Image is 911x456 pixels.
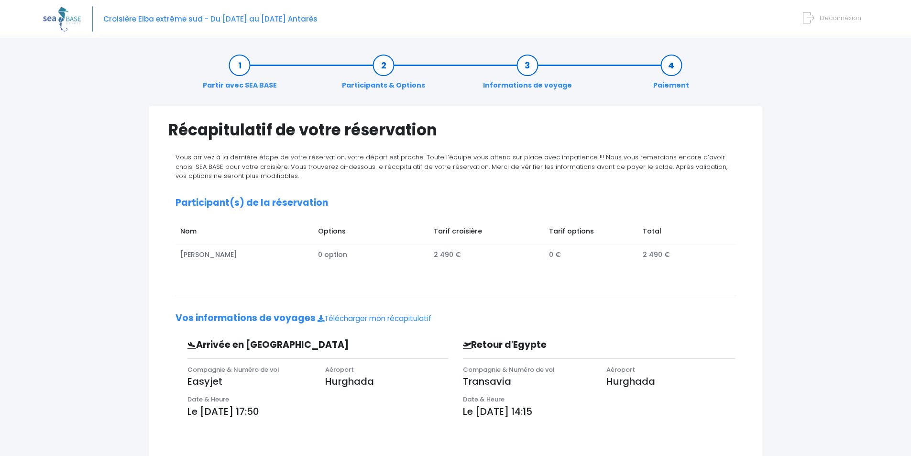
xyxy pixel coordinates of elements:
p: Transavia [463,374,592,389]
span: 0 option [318,250,347,259]
span: Aéroport [325,365,354,374]
td: Total [638,222,726,245]
span: Déconnexion [820,13,861,22]
p: Easyjet [187,374,311,389]
p: Hurghada [606,374,735,389]
h2: Vos informations de voyages [176,313,735,324]
td: Tarif croisière [429,222,545,245]
span: Compagnie & Numéro de vol [463,365,555,374]
p: Hurghada [325,374,449,389]
span: Croisière Elba extrême sud - Du [DATE] au [DATE] Antarès [103,14,318,24]
td: 2 490 € [638,245,726,265]
span: Date & Heure [187,395,229,404]
td: Tarif options [545,222,638,245]
td: 2 490 € [429,245,545,265]
a: Paiement [648,60,694,90]
h3: Retour d'Egypte [456,340,671,351]
td: Nom [176,222,314,245]
a: Partir avec SEA BASE [198,60,282,90]
h3: Arrivée en [GEOGRAPHIC_DATA] [180,340,387,351]
span: Vous arrivez à la dernière étape de votre réservation, votre départ est proche. Toute l’équipe vo... [176,153,727,180]
span: Compagnie & Numéro de vol [187,365,279,374]
h2: Participant(s) de la réservation [176,198,735,209]
a: Informations de voyage [478,60,577,90]
p: Le [DATE] 14:15 [463,404,736,419]
a: Télécharger mon récapitulatif [318,313,431,323]
td: [PERSON_NAME] [176,245,314,265]
p: Le [DATE] 17:50 [187,404,449,419]
a: Participants & Options [337,60,430,90]
td: 0 € [545,245,638,265]
span: Date & Heure [463,395,505,404]
h1: Récapitulatif de votre réservation [168,121,743,139]
td: Options [314,222,429,245]
span: Aéroport [606,365,635,374]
